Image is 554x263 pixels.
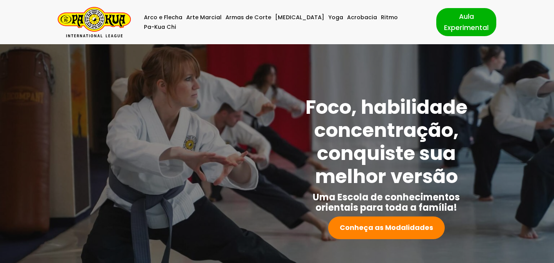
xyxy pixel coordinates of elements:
[328,216,445,239] a: Conheça as Modalidades
[186,13,222,22] a: Arte Marcial
[225,13,271,22] a: Armas de Corte
[144,13,182,22] a: Arco e Flecha
[275,13,324,22] a: [MEDICAL_DATA]
[340,223,433,232] strong: Conheça as Modalidades
[58,7,131,37] a: Pa-Kua Brasil Uma Escola de conhecimentos orientais para toda a família. Foco, habilidade concent...
[436,8,496,36] a: Aula Experimental
[144,22,176,32] a: Pa-Kua Chi
[142,13,425,32] div: Menu primário
[305,93,467,190] strong: Foco, habilidade concentração, conquiste sua melhor versão
[381,13,398,22] a: Ritmo
[347,13,377,22] a: Acrobacia
[313,191,460,214] strong: Uma Escola de conhecimentos orientais para toda a família!
[328,13,343,22] a: Yoga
